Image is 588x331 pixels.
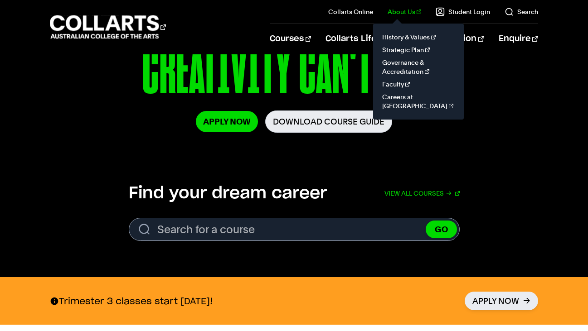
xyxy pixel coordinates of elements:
[265,110,392,133] a: Download Course Guide
[426,221,457,238] button: GO
[50,295,213,307] p: Trimester 3 classes start [DATE]!
[326,24,384,54] a: Collarts Life
[384,183,460,203] a: View all courses
[129,218,460,241] form: Search
[380,43,457,56] a: Strategic Plan
[388,7,421,16] a: About Us
[328,7,373,16] a: Collarts Online
[129,218,460,241] input: Search for a course
[380,78,457,91] a: Faculty
[499,24,538,54] a: Enquire
[50,36,538,110] p: CREATIVITY CAN'T WAIT
[50,14,166,40] div: Go to homepage
[436,7,490,16] a: Student Login
[270,24,311,54] a: Courses
[129,183,327,203] h2: Find your dream career
[465,292,538,310] a: Apply Now
[380,91,457,112] a: Careers at [GEOGRAPHIC_DATA]
[505,7,538,16] a: Search
[196,111,258,132] a: Apply Now
[380,31,457,43] a: History & Values
[380,56,457,78] a: Governance & Accreditation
